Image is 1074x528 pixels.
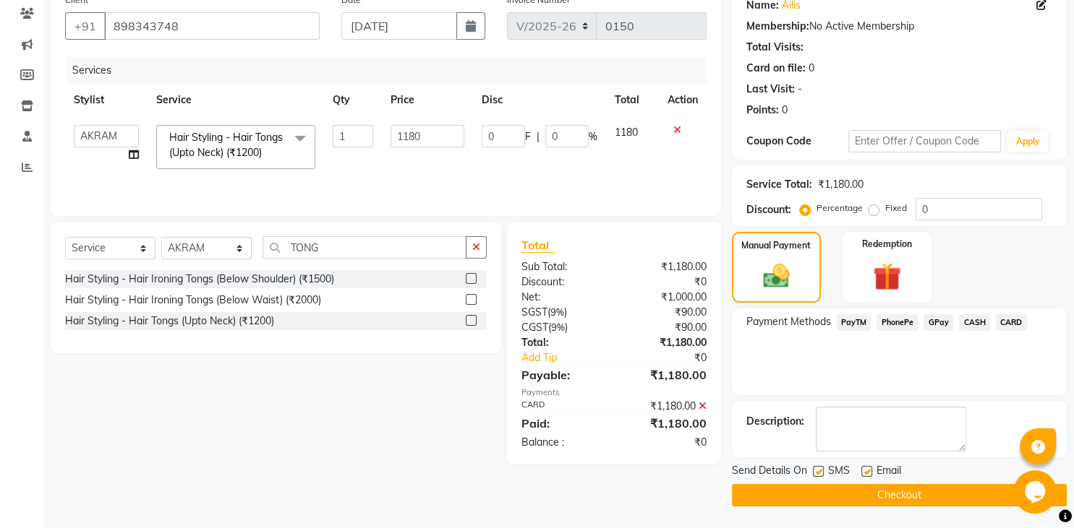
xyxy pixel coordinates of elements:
[746,414,804,429] div: Description:
[659,84,707,116] th: Action
[782,103,788,118] div: 0
[746,19,809,34] div: Membership:
[65,272,334,287] div: Hair Styling - Hair Ironing Tongs (Below Shoulder) (₹1500)
[614,305,717,320] div: ₹90.00
[746,134,848,149] div: Coupon Code
[848,130,1002,152] input: Enter Offer / Coupon Code
[614,435,717,450] div: ₹0
[877,463,901,481] span: Email
[817,202,863,215] label: Percentage
[511,290,614,305] div: Net:
[521,306,547,319] span: SGST
[614,320,717,335] div: ₹90.00
[1007,131,1048,152] button: Apply
[104,12,320,40] input: Search by Name/Mobile/Email/Code
[614,259,717,274] div: ₹1,180.00
[65,12,106,40] button: +91
[877,314,918,331] span: PhonePe
[614,415,717,432] div: ₹1,180.00
[67,57,717,84] div: Services
[798,82,802,97] div: -
[614,274,717,290] div: ₹0
[755,261,798,291] img: _cash.svg
[732,484,1067,506] button: Checkout
[746,61,806,76] div: Card on file:
[511,350,631,365] a: Add Tip
[169,131,283,159] span: Hair Styling - Hair Tongs (Upto Neck) (₹1200)
[746,103,779,118] div: Points:
[732,463,807,481] span: Send Details On
[809,61,814,76] div: 0
[885,202,907,215] label: Fixed
[65,84,148,116] th: Stylist
[511,415,614,432] div: Paid:
[511,335,614,350] div: Total:
[521,238,555,253] span: Total
[521,386,707,399] div: Payments
[525,129,531,144] span: F
[65,293,321,308] div: Hair Styling - Hair Ironing Tongs (Below Waist) (₹2000)
[511,435,614,450] div: Balance :
[746,19,1052,34] div: No Active Membership
[324,84,382,116] th: Qty
[614,399,717,414] div: ₹1,180.00
[263,236,466,259] input: Search or Scan
[746,202,791,217] div: Discount:
[1013,470,1060,514] iframe: chat widget
[746,314,831,329] span: Payment Methods
[521,321,548,334] span: CGST
[606,84,659,116] th: Total
[631,350,717,365] div: ₹0
[746,40,804,55] div: Total Visits:
[996,314,1027,331] span: CARD
[511,399,614,414] div: CARD
[262,146,268,159] a: x
[537,129,540,144] span: |
[746,82,795,97] div: Last Visit:
[511,305,614,320] div: ( )
[589,129,597,144] span: %
[614,335,717,350] div: ₹1,180.00
[924,314,953,331] span: GPay
[473,84,606,116] th: Disc
[828,463,850,481] span: SMS
[382,84,473,116] th: Price
[837,314,871,331] span: PayTM
[65,313,274,329] div: Hair Styling - Hair Tongs (Upto Neck) (₹1200)
[511,320,614,335] div: ( )
[615,126,638,139] span: 1180
[862,238,912,251] label: Redemption
[746,177,812,192] div: Service Total:
[741,239,811,252] label: Manual Payment
[959,314,990,331] span: CASH
[818,177,864,192] div: ₹1,180.00
[614,290,717,305] div: ₹1,000.00
[614,366,717,384] div: ₹1,180.00
[511,274,614,290] div: Discount:
[864,259,909,294] img: _gift.svg
[550,306,564,318] span: 9%
[511,259,614,274] div: Sub Total:
[511,366,614,384] div: Payable:
[148,84,324,116] th: Service
[551,321,565,333] span: 9%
